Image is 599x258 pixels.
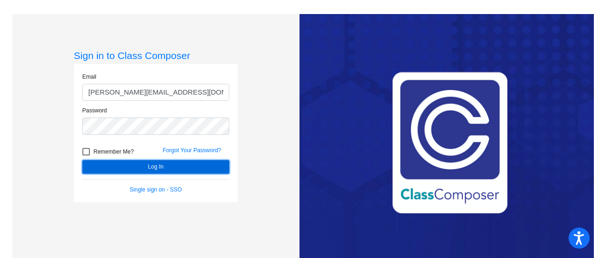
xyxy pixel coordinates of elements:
label: Email [82,73,96,81]
a: Forgot Your Password? [163,147,221,154]
span: Remember Me? [94,146,134,157]
label: Password [82,106,107,115]
h3: Sign in to Class Composer [74,50,238,61]
button: Log In [82,160,229,174]
a: Single sign on - SSO [130,186,182,193]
